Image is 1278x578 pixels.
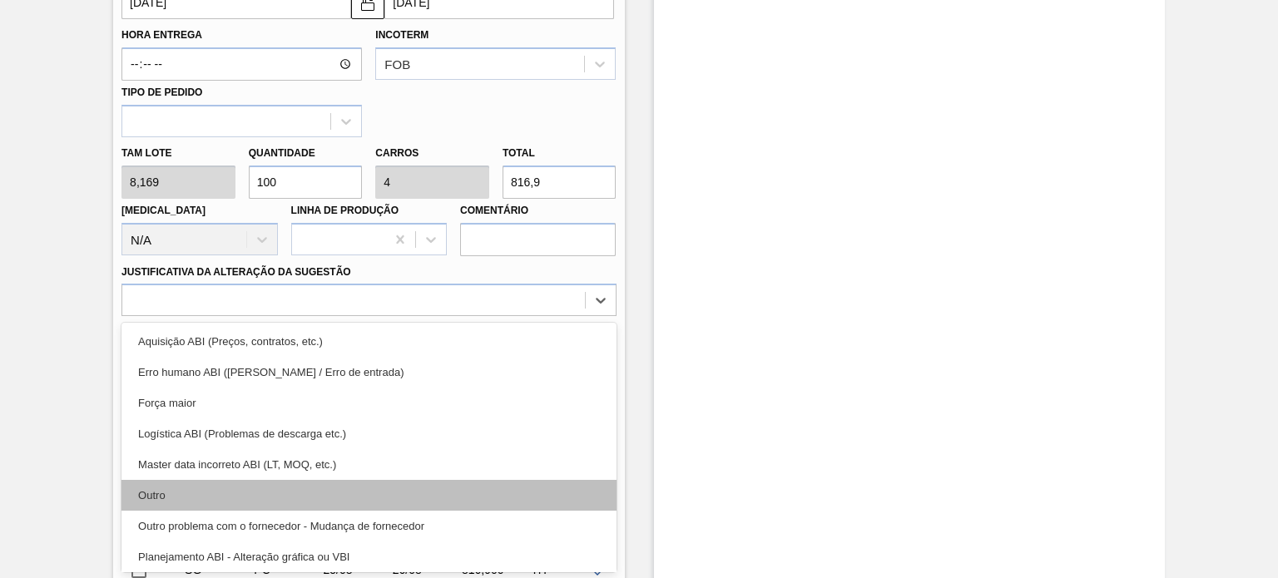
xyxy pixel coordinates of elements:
div: Outro problema com o fornecedor - Mudança de fornecedor [121,511,616,541]
label: Carros [375,147,419,159]
div: Logística ABI (Problemas de descarga etc.) [121,418,616,449]
div: Força maior [121,388,616,418]
label: Justificativa da Alteração da Sugestão [121,266,351,278]
label: Incoterm [375,29,428,41]
div: Planejamento ABI - Alteração gráfica ou VBI [121,541,616,572]
label: Observações [121,320,616,344]
label: Tipo de pedido [121,86,202,98]
div: FOB [384,57,410,72]
div: Aquisição ABI (Preços, contratos, etc.) [121,326,616,357]
label: Quantidade [249,147,315,159]
label: [MEDICAL_DATA] [121,205,206,216]
label: Total [503,147,535,159]
label: Comentário [460,199,616,223]
div: Master data incorreto ABI (LT, MOQ, etc.) [121,449,616,480]
label: Tam lote [121,141,235,165]
div: Outro [121,480,616,511]
label: Hora Entrega [121,23,362,47]
div: Erro humano ABI ([PERSON_NAME] / Erro de entrada) [121,357,616,388]
label: Linha de Produção [291,205,399,216]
